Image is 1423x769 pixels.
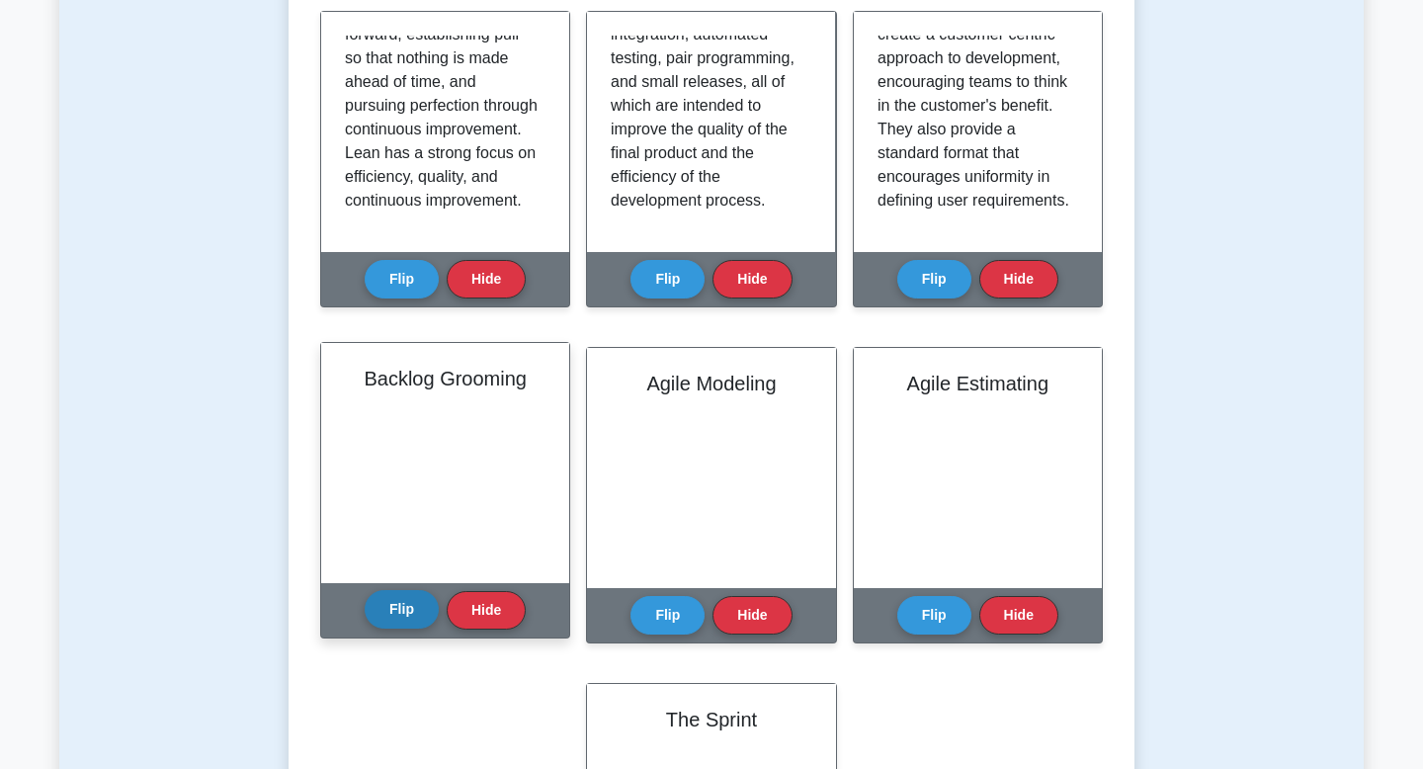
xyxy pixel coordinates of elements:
[611,372,811,395] h2: Agile Modeling
[447,260,526,299] button: Hide
[611,708,811,731] h2: The Sprint
[878,372,1078,395] h2: Agile Estimating
[345,367,545,390] h2: Backlog Grooming
[712,596,792,635] button: Hide
[630,596,705,635] button: Flip
[447,591,526,630] button: Hide
[630,260,705,299] button: Flip
[712,260,792,299] button: Hide
[897,596,971,635] button: Flip
[365,260,439,299] button: Flip
[897,260,971,299] button: Flip
[365,590,439,629] button: Flip
[979,260,1058,299] button: Hide
[979,596,1058,635] button: Hide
